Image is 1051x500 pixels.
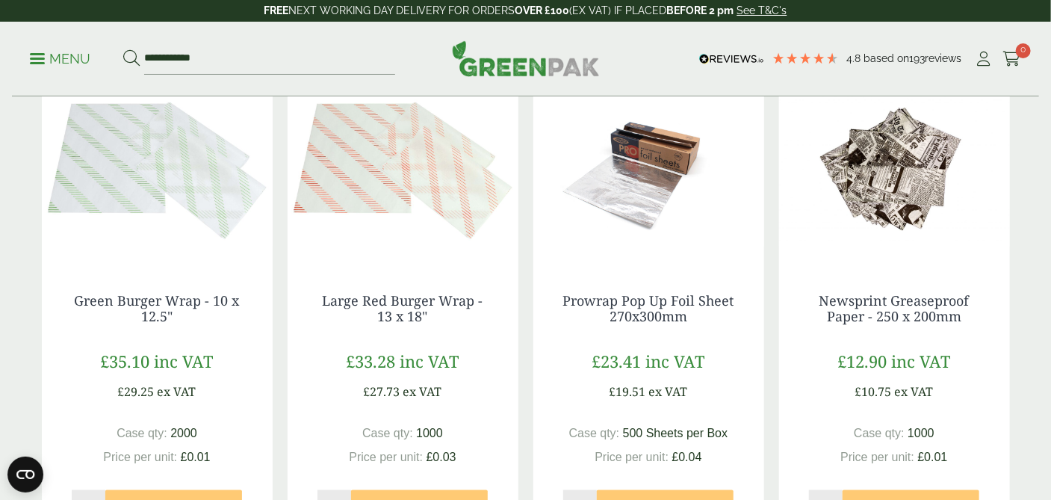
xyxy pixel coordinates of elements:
[908,427,934,439] span: 1000
[623,427,728,439] span: 500 Sheets per Box
[181,451,211,463] span: £0.01
[158,383,196,400] span: ex VAT
[918,451,948,463] span: £0.01
[649,383,688,400] span: ex VAT
[30,50,90,65] a: Menu
[349,451,423,463] span: Price per unit:
[840,451,914,463] span: Price per unit:
[592,350,642,372] span: £23.41
[533,76,764,263] img: GP3830014A Pro Foil Sheets Box open with single sheet
[864,52,909,64] span: Based on
[846,52,864,64] span: 4.8
[925,52,961,64] span: reviews
[42,76,273,263] img: Large Green wrap
[117,427,167,439] span: Case qty:
[1016,43,1031,58] span: 0
[854,427,905,439] span: Case qty:
[699,54,764,64] img: REVIEWS.io
[400,350,459,372] span: inc VAT
[909,52,925,64] span: 193
[403,383,442,400] span: ex VAT
[819,291,970,326] a: Newsprint Greaseproof Paper - 250 x 200mm
[569,427,620,439] span: Case qty:
[892,350,951,372] span: inc VAT
[838,350,887,372] span: £12.90
[75,291,240,326] a: Green Burger Wrap - 10 x 12.5"
[895,383,934,400] span: ex VAT
[1002,52,1021,67] i: Cart
[416,427,443,439] span: 1000
[855,383,892,400] span: £10.75
[288,76,518,263] img: Red Burger wrap
[323,291,483,326] a: Large Red Burger Wrap - 13 x 18"
[170,427,197,439] span: 2000
[101,350,150,372] span: £35.10
[7,457,43,493] button: Open CMP widget
[1002,48,1021,70] a: 0
[427,451,456,463] span: £0.03
[610,383,646,400] span: £19.51
[667,4,734,16] strong: BEFORE 2 pm
[103,451,177,463] span: Price per unit:
[563,291,734,326] a: Prowrap Pop Up Foil Sheet 270x300mm
[118,383,155,400] span: £29.25
[264,4,289,16] strong: FREE
[364,383,400,400] span: £27.73
[452,40,600,76] img: GreenPak Supplies
[595,451,669,463] span: Price per unit:
[362,427,413,439] span: Case qty:
[672,451,702,463] span: £0.04
[515,4,570,16] strong: OVER £100
[155,350,214,372] span: inc VAT
[772,52,839,65] div: 4.8 Stars
[975,52,993,67] i: My Account
[646,350,705,372] span: inc VAT
[737,4,787,16] a: See T&C's
[779,76,1010,263] img: Newsprint Greaseproof Paper - 250 x 200mm-0
[347,350,396,372] span: £33.28
[30,50,90,68] p: Menu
